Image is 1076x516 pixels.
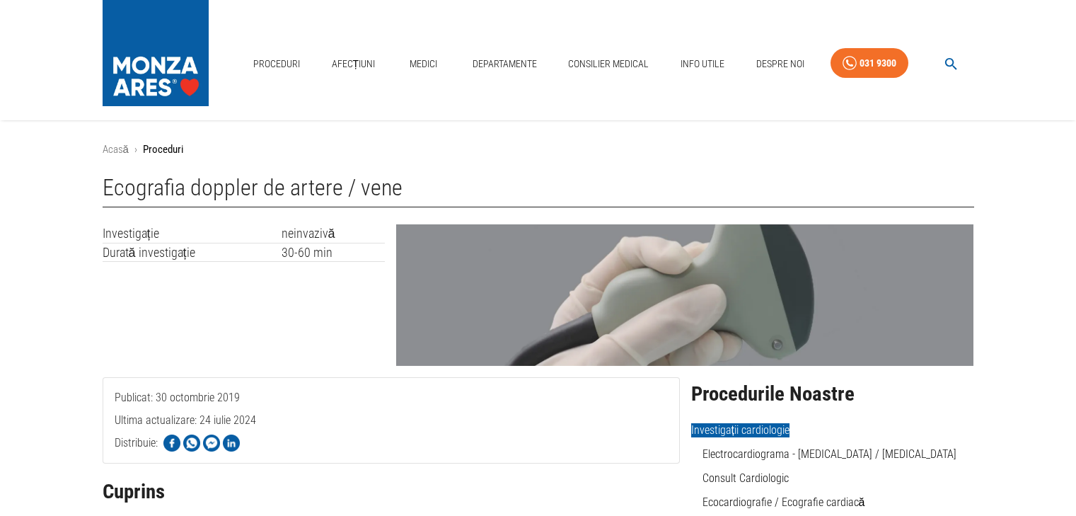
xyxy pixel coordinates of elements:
[203,435,220,452] img: Share on Facebook Messenger
[831,48,908,79] a: 031 9300
[115,391,240,461] span: Publicat: 30 octombrie 2019
[115,435,158,452] p: Distribuie:
[163,435,180,452] img: Share on Facebook
[702,495,865,509] a: Ecocardiografie / Ecografie cardiacă
[702,447,956,461] a: Electrocardiograma - [MEDICAL_DATA] / [MEDICAL_DATA]
[467,50,543,79] a: Departamente
[143,142,183,158] p: Proceduri
[103,481,680,503] h2: Cuprins
[751,50,810,79] a: Despre Noi
[675,50,730,79] a: Info Utile
[115,413,256,483] span: Ultima actualizare: 24 iulie 2024
[183,435,200,452] img: Share on WhatsApp
[562,50,654,79] a: Consilier Medical
[103,142,974,158] nav: breadcrumb
[103,243,282,262] td: Durată investigație
[223,435,240,452] img: Share on LinkedIn
[103,224,282,243] td: Investigație
[702,471,789,485] a: Consult Cardiologic
[326,50,381,79] a: Afecțiuni
[282,224,386,243] td: neinvazivă
[103,143,129,156] a: Acasă
[860,55,896,72] div: 031 9300
[248,50,306,79] a: Proceduri
[401,50,446,79] a: Medici
[691,423,789,437] span: Investigații cardiologie
[282,243,386,262] td: 30-60 min
[396,224,973,366] img: Ecografie doppler de artere sau vene | MONZA ARES
[691,383,974,406] h2: Procedurile Noastre
[134,142,137,158] li: ›
[103,175,974,207] h1: Ecografia doppler de artere / vene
